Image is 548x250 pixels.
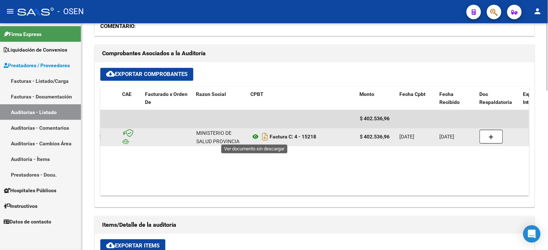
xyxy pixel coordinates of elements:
[119,87,142,111] datatable-header-cell: CAE
[399,92,426,97] span: Fecha Cpbt
[106,70,115,78] mat-icon: cloud_download
[4,30,41,38] span: Firma Express
[533,7,542,16] mat-icon: person
[4,186,56,194] span: Hospitales Públicos
[356,87,396,111] datatable-header-cell: Monto
[196,129,245,162] div: MINISTERIO DE SALUD PROVINCIA DE [GEOGRAPHIC_DATA]
[100,68,193,81] button: Exportar Comprobantes
[359,92,374,97] span: Monto
[4,46,67,54] span: Liquidación de Convenios
[260,131,270,143] i: Descargar documento
[523,92,540,106] span: Expte. Interno
[476,87,520,111] datatable-header-cell: Doc Respaldatoria
[440,134,455,140] span: [DATE]
[100,23,134,29] strong: COMENTARIO
[360,134,390,140] strong: $ 402.536,96
[439,92,460,106] span: Fecha Recibido
[4,218,51,226] span: Datos de contacto
[360,116,390,122] span: $ 402.536,96
[102,219,527,231] h1: Items/Detalle de la auditoría
[247,87,356,111] datatable-header-cell: CPBT
[100,23,136,29] span: :
[520,87,545,111] datatable-header-cell: Expte. Interno
[6,7,15,16] mat-icon: menu
[102,48,527,60] h1: Comprobantes Asociados a la Auditoría
[436,87,476,111] datatable-header-cell: Fecha Recibido
[4,202,37,210] span: Instructivos
[106,71,188,78] span: Exportar Comprobantes
[57,4,84,20] span: - OSEN
[106,243,160,249] span: Exportar Items
[523,225,541,243] div: Open Intercom Messenger
[396,87,436,111] datatable-header-cell: Fecha Cpbt
[400,134,415,140] span: [DATE]
[122,92,132,97] span: CAE
[83,87,119,111] datatable-header-cell: ID
[4,61,70,69] span: Prestadores / Proveedores
[479,92,512,106] span: Doc Respaldatoria
[145,92,188,106] span: Facturado x Orden De
[142,87,193,111] datatable-header-cell: Facturado x Orden De
[106,241,115,250] mat-icon: cloud_download
[196,92,226,97] span: Razon Social
[250,92,263,97] span: CPBT
[193,87,247,111] datatable-header-cell: Razon Social
[270,134,316,140] strong: Factura C: 4 - 15218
